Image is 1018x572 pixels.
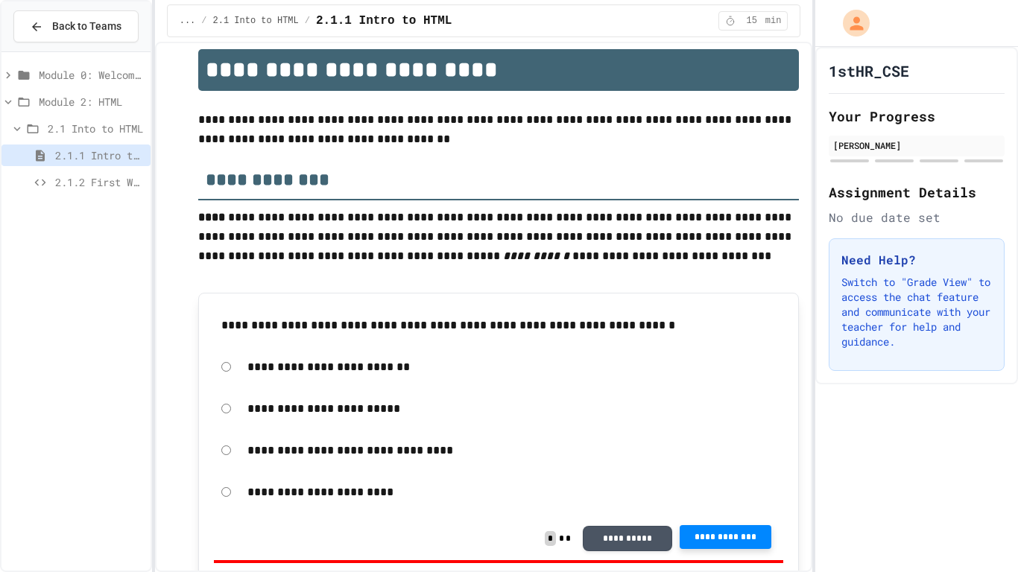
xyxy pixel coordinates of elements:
h3: Need Help? [841,251,992,269]
h2: Your Progress [829,106,1005,127]
span: 2.1.1 Intro to HTML [55,147,145,163]
p: Switch to "Grade View" to access the chat feature and communicate with your teacher for help and ... [841,275,992,349]
div: My Account [827,6,873,40]
span: Module 2: HTML [39,94,145,109]
span: 15 [740,15,764,27]
span: Back to Teams [52,19,121,34]
h1: 1stHR_CSE [829,60,909,81]
button: Back to Teams [13,10,139,42]
span: 2.1.1 Intro to HTML [316,12,452,30]
span: 2.1 Into to HTML [213,15,299,27]
div: [PERSON_NAME] [833,139,1000,152]
span: 2.1 Into to HTML [48,121,145,136]
span: / [201,15,206,27]
span: / [305,15,310,27]
h2: Assignment Details [829,182,1005,203]
span: 2.1.2 First Webpage [55,174,145,190]
span: ... [180,15,196,27]
span: Module 0: Welcome to Web Development [39,67,145,83]
div: No due date set [829,209,1005,226]
span: min [765,15,782,27]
